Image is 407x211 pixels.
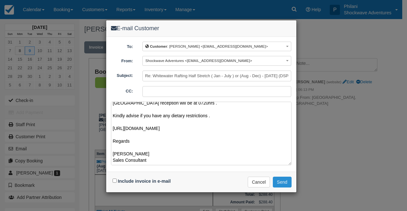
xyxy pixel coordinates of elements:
label: Include invoice in e-mail [118,179,171,184]
label: CC: [106,86,138,94]
label: From: [106,56,138,64]
button: Send [273,177,292,187]
b: Customer [150,44,167,48]
span: Shockwave Adventures <[EMAIL_ADDRESS][DOMAIN_NAME]> [145,58,252,63]
label: To: [106,42,138,50]
label: Subject: [106,71,138,79]
button: Customer: [PERSON_NAME] <[EMAIL_ADDRESS][DOMAIN_NAME]> [142,42,291,51]
span: : [PERSON_NAME] <[EMAIL_ADDRESS][DOMAIN_NAME]> [145,44,268,48]
h4: E-mail Customer [111,25,292,32]
button: Shockwave Adventures <[EMAIL_ADDRESS][DOMAIN_NAME]> [142,56,291,66]
button: Cancel [248,177,270,187]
